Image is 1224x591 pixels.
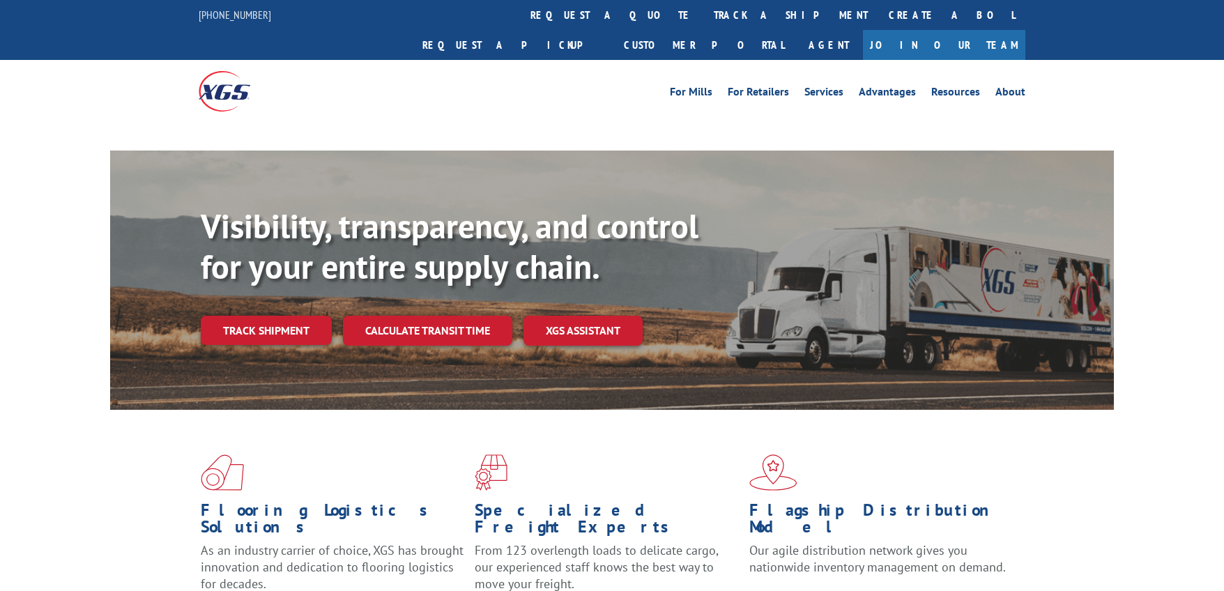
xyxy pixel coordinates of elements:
[749,454,797,491] img: xgs-icon-flagship-distribution-model-red
[475,454,507,491] img: xgs-icon-focused-on-flooring-red
[201,454,244,491] img: xgs-icon-total-supply-chain-intelligence-red
[795,30,863,60] a: Agent
[804,86,843,102] a: Services
[523,316,643,346] a: XGS ASSISTANT
[201,204,698,288] b: Visibility, transparency, and control for your entire supply chain.
[412,30,613,60] a: Request a pickup
[728,86,789,102] a: For Retailers
[199,8,271,22] a: [PHONE_NUMBER]
[859,86,916,102] a: Advantages
[749,502,1013,542] h1: Flagship Distribution Model
[201,316,332,345] a: Track shipment
[343,316,512,346] a: Calculate transit time
[670,86,712,102] a: For Mills
[931,86,980,102] a: Resources
[995,86,1025,102] a: About
[749,542,1006,575] span: Our agile distribution network gives you nationwide inventory management on demand.
[863,30,1025,60] a: Join Our Team
[475,502,738,542] h1: Specialized Freight Experts
[201,502,464,542] h1: Flooring Logistics Solutions
[613,30,795,60] a: Customer Portal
